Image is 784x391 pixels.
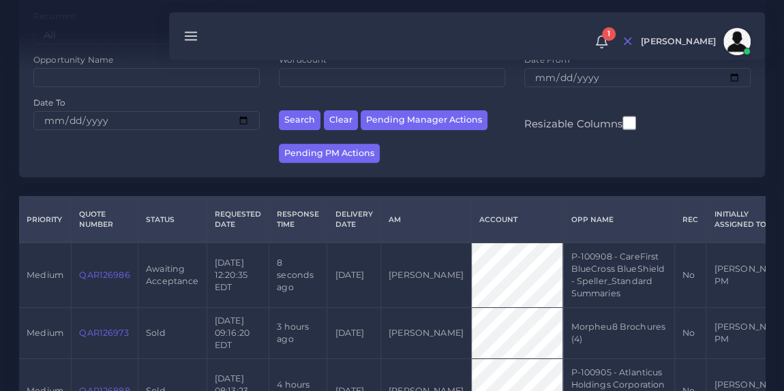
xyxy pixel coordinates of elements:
[19,197,72,243] th: Priority
[380,307,471,359] td: [PERSON_NAME]
[207,197,269,243] th: Requested Date
[327,243,380,307] td: [DATE]
[723,28,751,55] img: avatar
[361,110,487,130] button: Pending Manager Actions
[524,114,636,131] label: Resizable Columns
[269,243,327,307] td: 8 seconds ago
[634,28,755,55] a: [PERSON_NAME]avatar
[563,307,675,359] td: Morpheu8 Brochures (4)
[279,110,320,130] button: Search
[327,307,380,359] td: [DATE]
[138,307,207,359] td: Sold
[138,197,207,243] th: Status
[674,197,706,243] th: REC
[674,243,706,307] td: No
[380,197,471,243] th: AM
[602,27,616,41] span: 1
[563,197,675,243] th: Opp Name
[79,328,128,338] a: QAR126973
[279,144,380,163] button: Pending PM Actions
[471,197,562,243] th: Account
[269,197,327,243] th: Response Time
[207,307,269,359] td: [DATE] 09:16:20 EDT
[269,307,327,359] td: 3 hours ago
[380,243,471,307] td: [PERSON_NAME]
[622,114,636,131] input: Resizable Columns
[27,270,63,280] span: medium
[138,243,207,307] td: Awaiting Acceptance
[590,35,614,49] a: 1
[563,243,675,307] td: P-100908 - CareFirst BlueCross BlueShield - Speller_Standard Summaries
[674,307,706,359] td: No
[327,197,380,243] th: Delivery Date
[79,270,130,280] a: QAR126986
[207,243,269,307] td: [DATE] 12:20:35 EDT
[324,110,358,130] button: Clear
[641,37,716,46] span: [PERSON_NAME]
[33,97,65,108] label: Date To
[27,328,63,338] span: medium
[72,197,138,243] th: Quote Number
